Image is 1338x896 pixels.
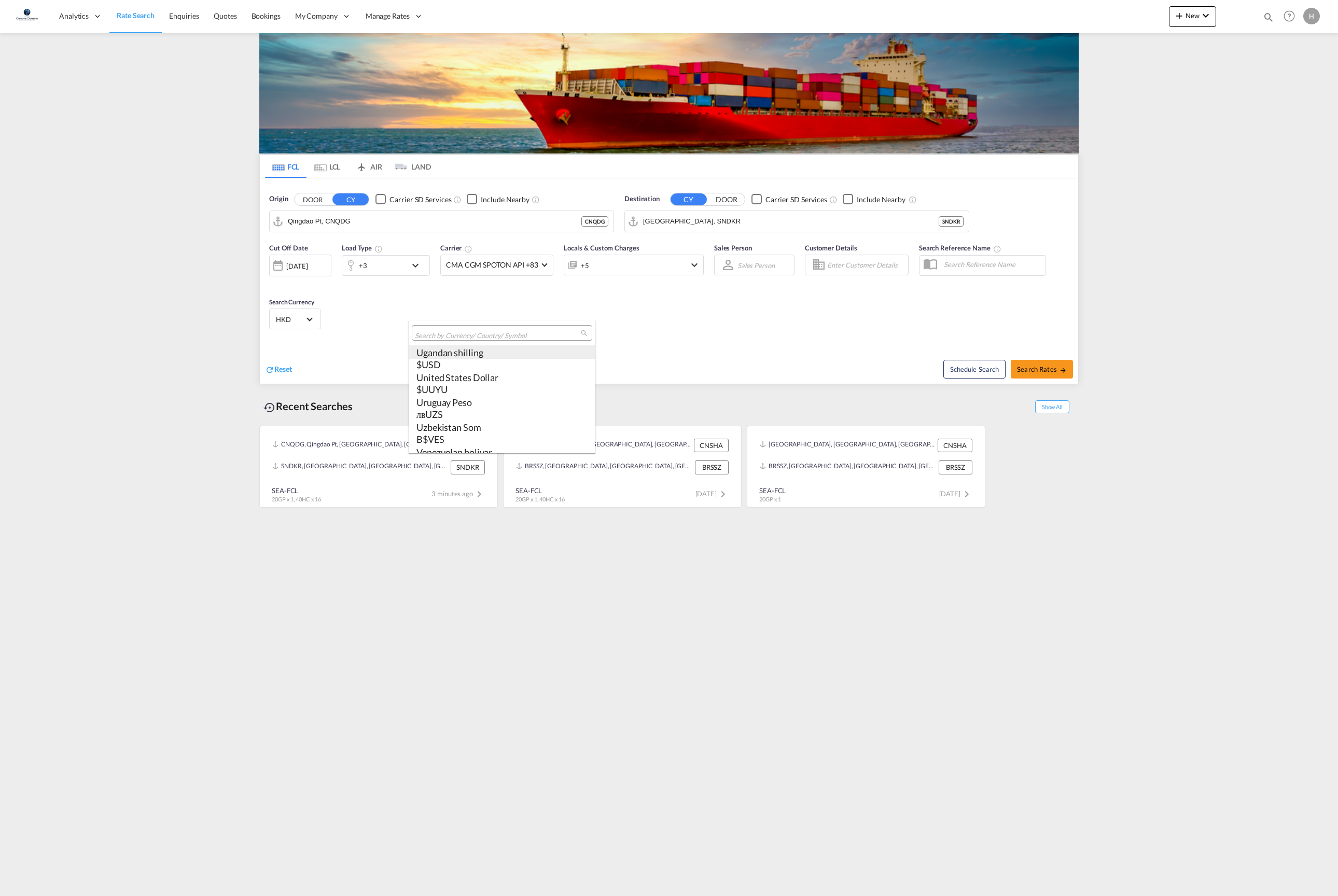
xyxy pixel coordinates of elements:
div: UYU [416,383,588,409]
div: UZS [416,408,588,434]
div: Uzbekistan Som [416,421,588,434]
div: Ugandan shilling [416,346,588,359]
div: Uruguay Peso [416,396,588,409]
input: Search by Currency/ Country/ Symbol [415,331,581,340]
div: VES [416,433,588,459]
div: Venezuelan bolivar [416,446,588,459]
iframe: Chat [8,842,44,880]
md-icon: icon-magnify [580,329,588,337]
span: лв [416,409,425,420]
span: $ [416,359,422,370]
div: United States Dollar [416,371,588,384]
span: B$ [416,433,428,445]
div: UGX [416,333,588,359]
div: USD [416,358,588,384]
span: $U [416,384,428,395]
